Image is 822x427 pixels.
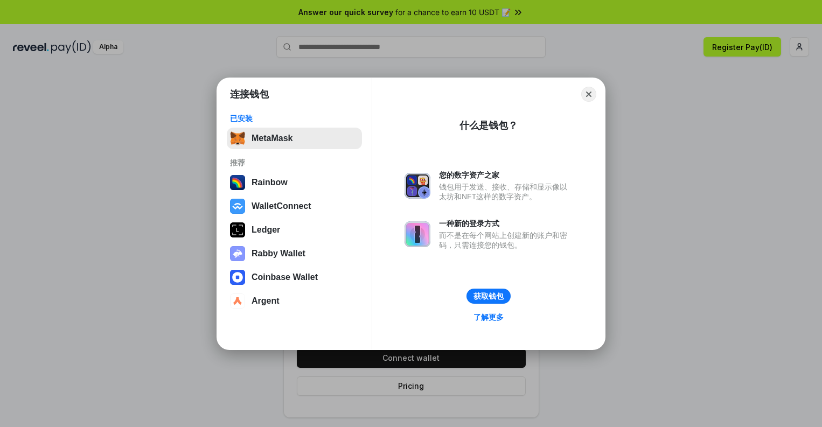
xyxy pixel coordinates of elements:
img: svg+xml,%3Csvg%20fill%3D%22none%22%20height%3D%2233%22%20viewBox%3D%220%200%2035%2033%22%20width%... [230,131,245,146]
img: svg+xml,%3Csvg%20width%3D%22120%22%20height%3D%22120%22%20viewBox%3D%220%200%20120%20120%22%20fil... [230,175,245,190]
div: Rabby Wallet [252,249,305,258]
button: WalletConnect [227,195,362,217]
a: 了解更多 [467,310,510,324]
div: Coinbase Wallet [252,272,318,282]
img: svg+xml,%3Csvg%20xmlns%3D%22http%3A%2F%2Fwww.w3.org%2F2000%2Fsvg%22%20fill%3D%22none%22%20viewBox... [405,221,430,247]
img: svg+xml,%3Csvg%20width%3D%2228%22%20height%3D%2228%22%20viewBox%3D%220%200%2028%2028%22%20fill%3D... [230,270,245,285]
button: Close [581,87,596,102]
div: 钱包用于发送、接收、存储和显示像以太坊和NFT这样的数字资产。 [439,182,573,201]
button: Ledger [227,219,362,241]
img: svg+xml,%3Csvg%20xmlns%3D%22http%3A%2F%2Fwww.w3.org%2F2000%2Fsvg%22%20fill%3D%22none%22%20viewBox... [405,173,430,199]
button: Rabby Wallet [227,243,362,264]
div: Argent [252,296,280,306]
div: 了解更多 [473,312,504,322]
div: 您的数字资产之家 [439,170,573,180]
button: Rainbow [227,172,362,193]
div: 一种新的登录方式 [439,219,573,228]
img: svg+xml,%3Csvg%20width%3D%2228%22%20height%3D%2228%22%20viewBox%3D%220%200%2028%2028%22%20fill%3D... [230,199,245,214]
button: Argent [227,290,362,312]
div: 获取钱包 [473,291,504,301]
h1: 连接钱包 [230,88,269,101]
button: 获取钱包 [466,289,511,304]
div: 而不是在每个网站上创建新的账户和密码，只需连接您的钱包。 [439,230,573,250]
img: svg+xml,%3Csvg%20xmlns%3D%22http%3A%2F%2Fwww.w3.org%2F2000%2Fsvg%22%20fill%3D%22none%22%20viewBox... [230,246,245,261]
div: 已安装 [230,114,359,123]
div: MetaMask [252,134,292,143]
img: svg+xml,%3Csvg%20width%3D%2228%22%20height%3D%2228%22%20viewBox%3D%220%200%2028%2028%22%20fill%3D... [230,293,245,309]
div: Ledger [252,225,280,235]
button: Coinbase Wallet [227,267,362,288]
button: MetaMask [227,128,362,149]
div: WalletConnect [252,201,311,211]
div: 推荐 [230,158,359,167]
img: svg+xml,%3Csvg%20xmlns%3D%22http%3A%2F%2Fwww.w3.org%2F2000%2Fsvg%22%20width%3D%2228%22%20height%3... [230,222,245,237]
div: 什么是钱包？ [459,119,518,132]
div: Rainbow [252,178,288,187]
